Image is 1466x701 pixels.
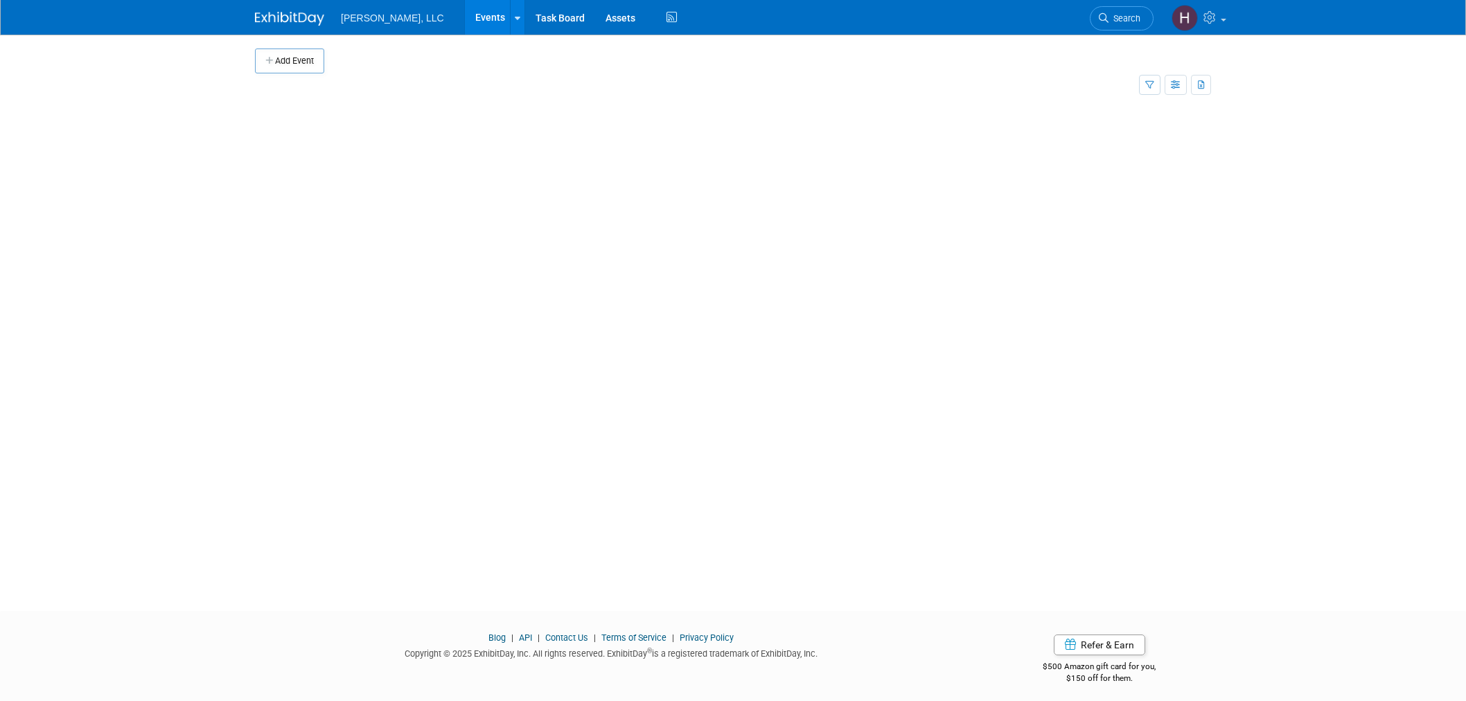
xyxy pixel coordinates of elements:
[341,12,444,24] span: [PERSON_NAME], LLC
[1109,13,1140,24] span: Search
[669,632,678,643] span: |
[988,652,1212,684] div: $500 Amazon gift card for you,
[488,632,506,643] a: Blog
[680,632,734,643] a: Privacy Policy
[1054,635,1145,655] a: Refer & Earn
[519,632,532,643] a: API
[255,48,324,73] button: Add Event
[590,632,599,643] span: |
[255,12,324,26] img: ExhibitDay
[508,632,517,643] span: |
[255,644,967,660] div: Copyright © 2025 ExhibitDay, Inc. All rights reserved. ExhibitDay is a registered trademark of Ex...
[601,632,666,643] a: Terms of Service
[1090,6,1154,30] a: Search
[545,632,588,643] a: Contact Us
[534,632,543,643] span: |
[647,647,652,655] sup: ®
[1172,5,1198,31] img: Hannah Mulholland
[988,673,1212,684] div: $150 off for them.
